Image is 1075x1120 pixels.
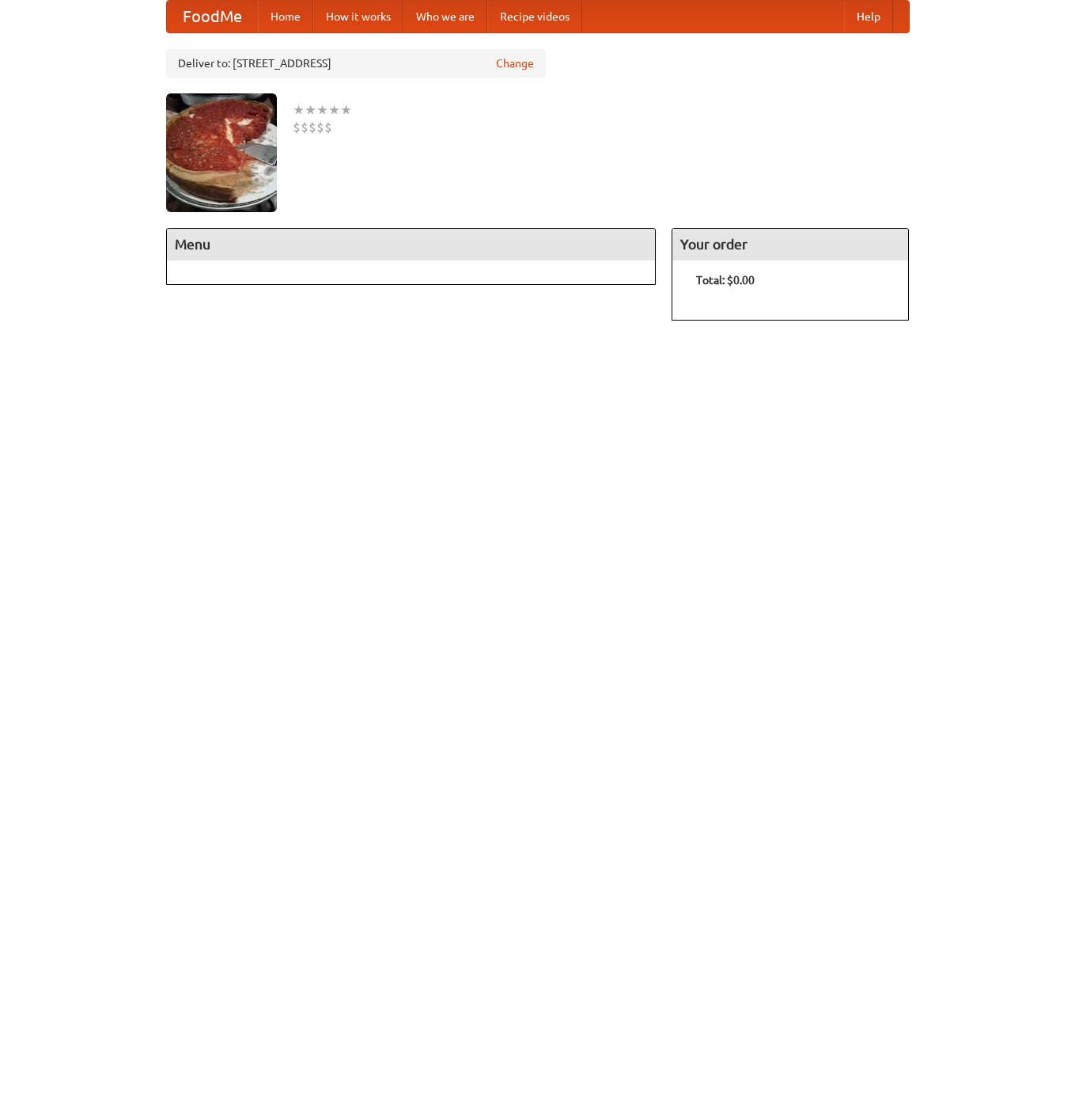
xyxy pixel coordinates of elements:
li: ★ [340,101,352,119]
li: $ [293,119,301,136]
li: ★ [293,101,305,119]
a: Home [258,1,313,32]
li: $ [301,119,308,136]
a: Recipe videos [487,1,582,32]
li: ★ [305,101,316,119]
li: $ [316,119,324,136]
a: How it works [313,1,403,32]
li: $ [324,119,332,136]
li: ★ [316,101,328,119]
a: Help [844,1,893,32]
a: FoodMe [167,1,258,32]
b: Total: $0.00 [696,274,755,287]
li: $ [308,119,316,136]
a: Change [496,55,534,71]
h4: Menu [167,229,656,260]
a: Who we are [403,1,487,32]
li: ★ [328,101,340,119]
div: Deliver to: [STREET_ADDRESS] [166,49,546,78]
img: angular.jpg [166,93,277,212]
h4: Your order [672,229,908,260]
